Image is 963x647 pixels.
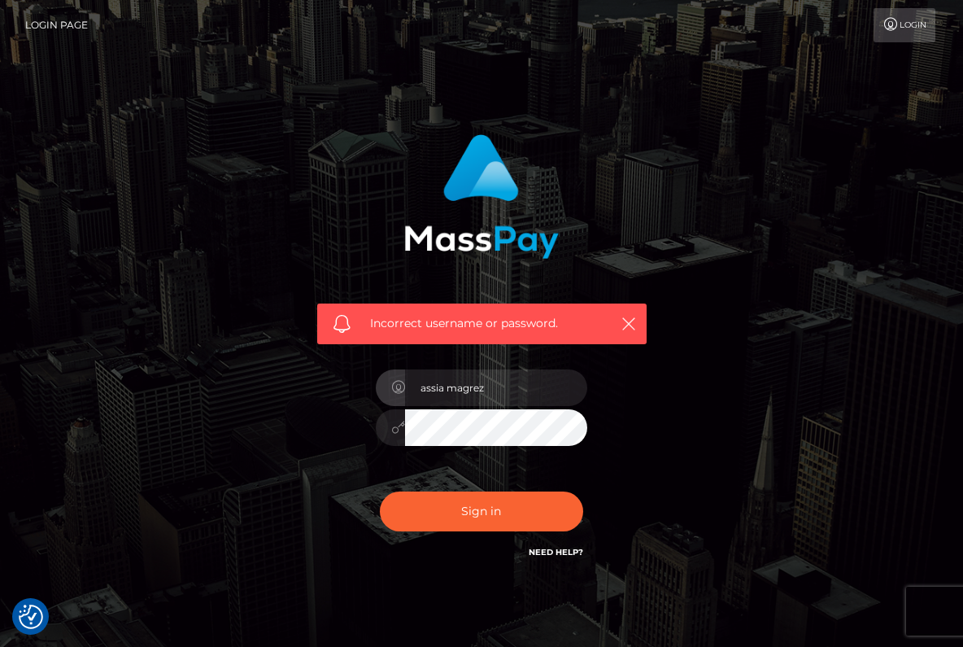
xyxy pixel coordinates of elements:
button: Sign in [380,492,583,531]
img: Revisit consent button [19,605,43,629]
a: Login Page [25,8,88,42]
input: Username... [405,369,587,406]
a: Login [874,8,935,42]
a: Need Help? [529,547,583,557]
span: Incorrect username or password. [370,315,602,332]
img: MassPay Login [404,134,559,259]
button: Consent Preferences [19,605,43,629]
